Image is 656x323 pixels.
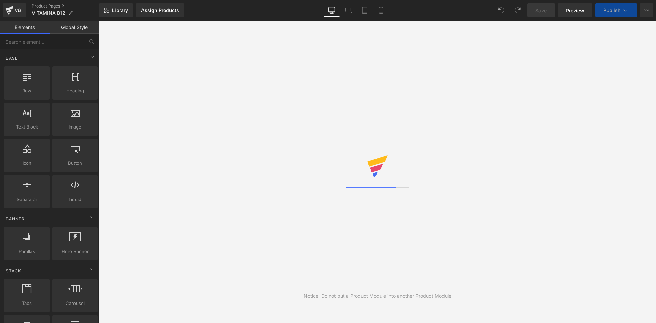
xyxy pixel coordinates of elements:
span: Parallax [6,248,47,255]
span: Banner [5,216,25,222]
span: Text Block [6,123,47,131]
button: Redo [511,3,524,17]
button: Undo [494,3,508,17]
button: Publish [595,3,637,17]
span: Row [6,87,47,94]
span: Base [5,55,18,62]
span: Save [535,7,547,14]
span: Icon [6,160,47,167]
span: Hero Banner [54,248,96,255]
span: VITAMINA B12 [32,10,65,16]
span: Image [54,123,96,131]
a: Tablet [356,3,373,17]
span: Publish [603,8,620,13]
a: Product Pages [32,3,99,9]
div: Assign Products [141,8,179,13]
a: v6 [3,3,26,17]
span: Separator [6,196,47,203]
a: Mobile [373,3,389,17]
a: Global Style [50,21,99,34]
span: Liquid [54,196,96,203]
span: Preview [566,7,584,14]
span: Stack [5,268,22,274]
span: Library [112,7,128,13]
a: Preview [558,3,592,17]
button: More [640,3,653,17]
a: New Library [99,3,133,17]
div: v6 [14,6,22,15]
span: Carousel [54,300,96,307]
span: Tabs [6,300,47,307]
div: Notice: Do not put a Product Module into another Product Module [304,292,451,300]
a: Desktop [324,3,340,17]
a: Laptop [340,3,356,17]
span: Heading [54,87,96,94]
span: Button [54,160,96,167]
